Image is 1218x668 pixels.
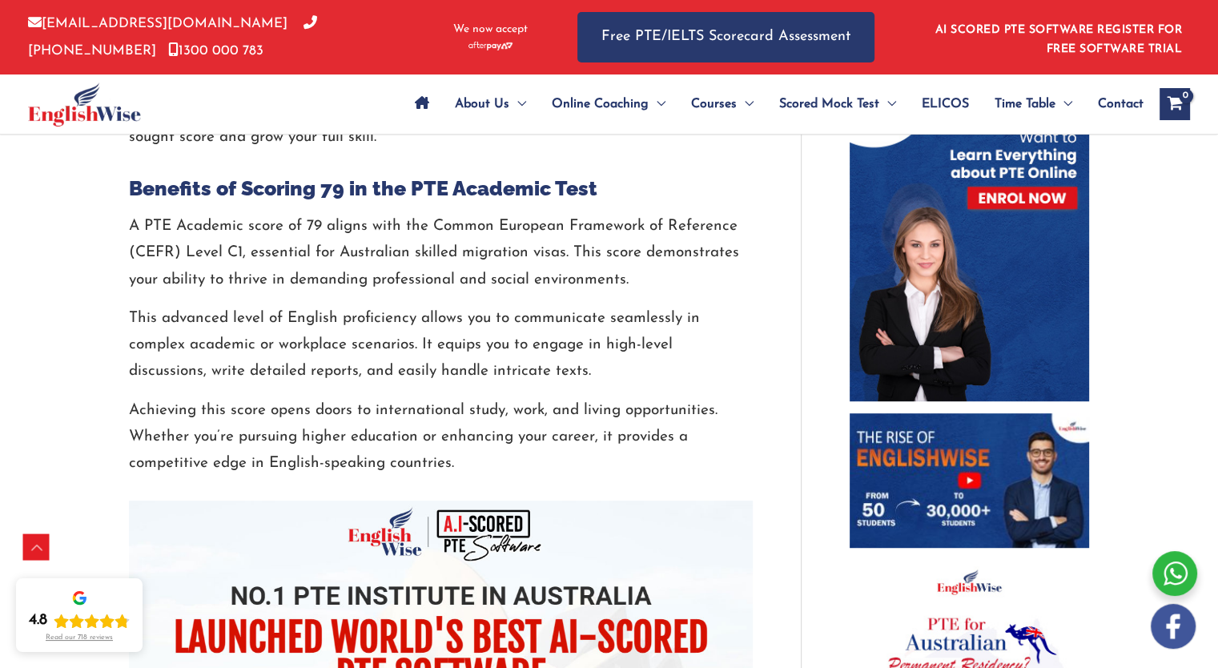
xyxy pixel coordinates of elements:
[28,82,141,127] img: cropped-ew-logo
[552,76,649,132] span: Online Coaching
[737,76,754,132] span: Menu Toggle
[455,76,509,132] span: About Us
[129,175,753,202] h2: Benefits of Scoring 79 in the PTE Academic Test
[168,44,263,58] a: 1300 000 783
[879,76,896,132] span: Menu Toggle
[779,76,879,132] span: Scored Mock Test
[766,76,909,132] a: Scored Mock TestMenu Toggle
[129,397,753,477] p: Achieving this score opens doors to international study, work, and living opportunities. Whether ...
[995,76,1055,132] span: Time Table
[1055,76,1072,132] span: Menu Toggle
[539,76,678,132] a: Online CoachingMenu Toggle
[926,11,1190,63] aside: Header Widget 1
[691,76,737,132] span: Courses
[577,12,874,62] a: Free PTE/IELTS Scorecard Assessment
[442,76,539,132] a: About UsMenu Toggle
[1085,76,1144,132] a: Contact
[29,611,130,630] div: Rating: 4.8 out of 5
[649,76,665,132] span: Menu Toggle
[1160,88,1190,120] a: View Shopping Cart, empty
[402,76,1144,132] nav: Site Navigation: Main Menu
[28,17,317,57] a: [PHONE_NUMBER]
[29,611,47,630] div: 4.8
[453,22,528,38] span: We now accept
[922,76,969,132] span: ELICOS
[28,17,287,30] a: [EMAIL_ADDRESS][DOMAIN_NAME]
[129,213,753,293] p: A PTE Academic score of 79 aligns with the Common European Framework of Reference (CEFR) Level C1...
[1151,604,1196,649] img: white-facebook.png
[982,76,1085,132] a: Time TableMenu Toggle
[909,76,982,132] a: ELICOS
[1098,76,1144,132] span: Contact
[129,305,753,385] p: This advanced level of English proficiency allows you to communicate seamlessly in complex academ...
[46,634,113,642] div: Read our 718 reviews
[935,24,1183,55] a: AI SCORED PTE SOFTWARE REGISTER FOR FREE SOFTWARE TRIAL
[678,76,766,132] a: CoursesMenu Toggle
[468,42,513,50] img: Afterpay-Logo
[509,76,526,132] span: Menu Toggle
